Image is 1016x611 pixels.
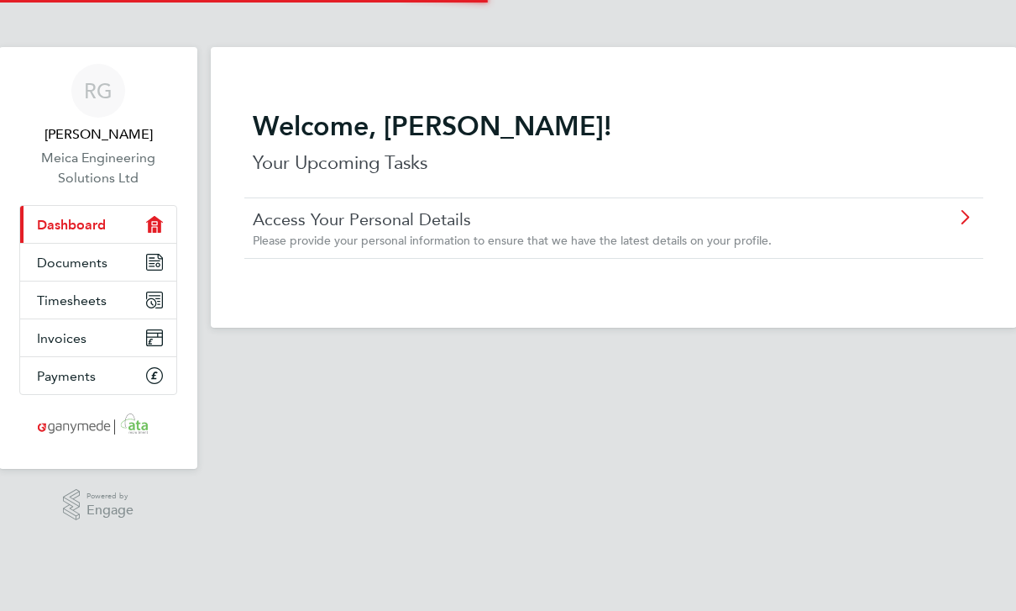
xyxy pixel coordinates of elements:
[20,206,176,243] a: Dashboard
[19,124,177,145] span: Ross Glancy
[19,148,177,188] a: Meica Engineering Solutions Ltd
[63,489,134,521] a: Powered byEngage
[37,255,107,271] span: Documents
[37,368,96,384] span: Payments
[253,208,880,230] a: Access Your Personal Details
[20,357,176,394] a: Payments
[86,489,134,503] span: Powered by
[84,80,113,102] span: RG
[20,244,176,281] a: Documents
[19,412,177,439] a: Go to home page
[20,282,176,319] a: Timesheets
[37,292,107,308] span: Timesheets
[253,109,975,143] h2: Welcome, [PERSON_NAME]!
[20,319,176,356] a: Invoices
[253,233,772,248] span: Please provide your personal information to ensure that we have the latest details on your profile.
[37,330,86,346] span: Invoices
[33,412,165,439] img: ganymedesolutions-logo-retina.png
[253,150,975,176] p: Your Upcoming Tasks
[86,503,134,518] span: Engage
[19,64,177,145] a: RG[PERSON_NAME]
[37,217,106,233] span: Dashboard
